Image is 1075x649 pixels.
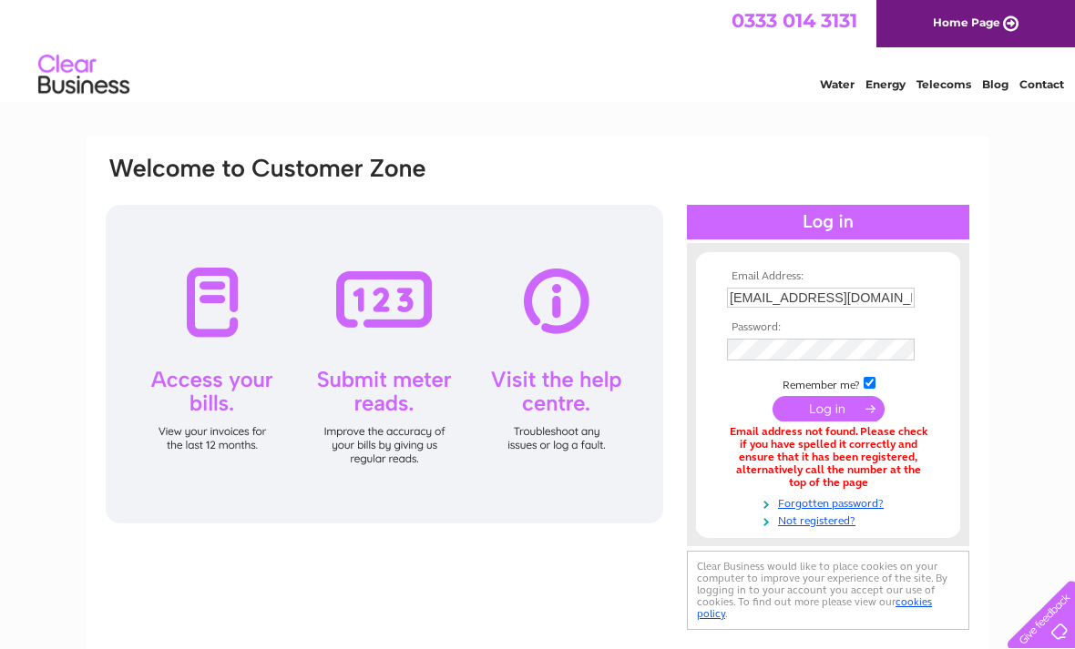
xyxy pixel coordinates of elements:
a: Contact [1019,77,1064,91]
a: Energy [865,77,906,91]
div: Clear Business is a trading name of Verastar Limited (registered in [GEOGRAPHIC_DATA] No. 3667643... [108,10,969,88]
a: cookies policy [697,595,932,620]
a: Not registered? [727,511,934,528]
th: Email Address: [722,270,934,283]
img: logo.png [37,47,130,103]
div: Clear Business would like to place cookies on your computer to improve your experience of the sit... [687,551,969,630]
td: Remember me? [722,374,934,392]
a: Water [820,77,855,91]
input: Submit [773,396,885,421]
a: 0333 014 3131 [732,9,857,32]
a: Forgotten password? [727,493,934,511]
a: Telecoms [916,77,971,91]
a: Blog [982,77,1008,91]
div: Email address not found. Please check if you have spelled it correctly and ensure that it has bee... [727,426,929,489]
th: Password: [722,321,934,334]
